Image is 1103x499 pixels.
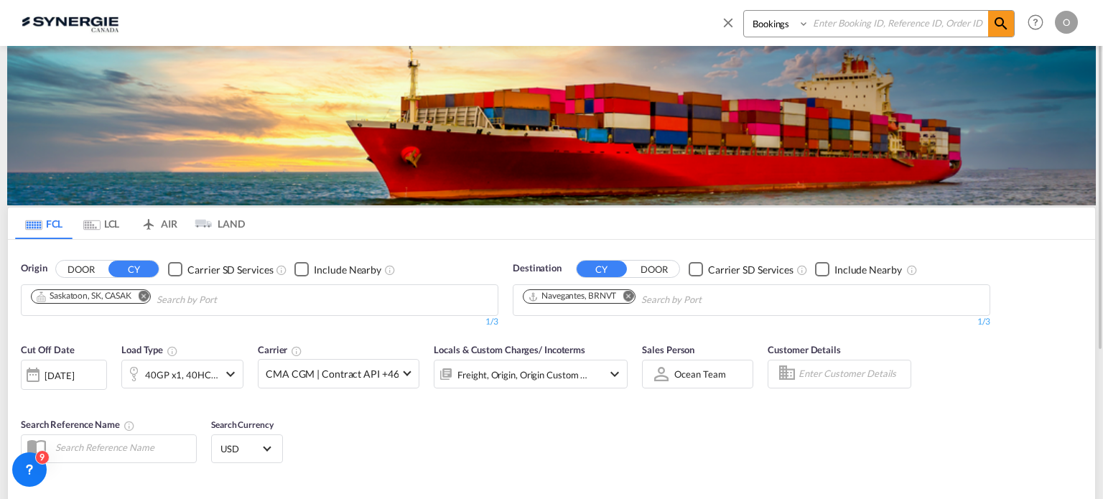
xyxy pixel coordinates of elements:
[220,442,261,455] span: USD
[21,419,135,430] span: Search Reference Name
[577,261,627,277] button: CY
[276,264,287,276] md-icon: Unchecked: Search for CY (Container Yard) services for all selected carriers.Checked : Search for...
[266,367,399,381] span: CMA CGM | Contract API +46
[140,215,157,226] md-icon: icon-airplane
[642,344,694,355] span: Sales Person
[314,263,381,277] div: Include Nearby
[124,420,135,432] md-icon: Your search will be saved by the below given name
[22,6,118,39] img: 1f56c880d42311ef80fc7dca854c8e59.png
[167,345,178,357] md-icon: icon-information-outline
[674,368,725,380] div: Ocean team
[187,207,245,239] md-tab-item: LAND
[521,285,783,312] md-chips-wrap: Chips container. Use arrow keys to select chips.
[36,290,131,302] div: Saskatoon, SK, CASAK
[815,261,902,276] md-checkbox: Checkbox No Ink
[799,363,906,385] input: Enter Customer Details
[906,264,918,276] md-icon: Unchecked: Ignores neighbouring ports when fetching rates.Checked : Includes neighbouring ports w...
[130,207,187,239] md-tab-item: AIR
[258,344,302,355] span: Carrier
[157,289,293,312] input: Chips input.
[36,290,134,302] div: Press delete to remove this chip.
[434,360,628,388] div: Freight Origin Origin Custom Destination Destination Custom Factory Stuffingicon-chevron-down
[121,360,243,388] div: 40GP x1 40HC x1icon-chevron-down
[606,365,623,383] md-icon: icon-chevron-down
[21,388,32,407] md-datepicker: Select
[45,369,74,382] div: [DATE]
[457,365,588,385] div: Freight Origin Origin Custom Destination Destination Custom Factory Stuffing
[48,437,196,458] input: Search Reference Name
[988,11,1014,37] span: icon-magnify
[21,360,107,390] div: [DATE]
[613,290,635,304] button: Remove
[291,345,302,357] md-icon: The selected Trucker/Carrierwill be displayed in the rate results If the rates are from another f...
[211,419,274,430] span: Search Currency
[29,285,299,312] md-chips-wrap: Chips container. Use arrow keys to select chips.
[7,46,1096,205] img: LCL+%26+FCL+BACKGROUND.png
[720,10,743,45] span: icon-close
[15,207,73,239] md-tab-item: FCL
[689,261,793,276] md-checkbox: Checkbox No Ink
[673,363,727,384] md-select: Sales Person: Ocean team
[641,289,778,312] input: Chips input.
[168,261,273,276] md-checkbox: Checkbox No Ink
[1023,10,1048,34] span: Help
[222,365,239,383] md-icon: icon-chevron-down
[1055,11,1078,34] div: O
[513,316,990,328] div: 1/3
[219,438,275,459] md-select: Select Currency: $ USDUnited States Dollar
[21,316,498,328] div: 1/3
[294,261,381,276] md-checkbox: Checkbox No Ink
[145,365,218,385] div: 40GP x1 40HC x1
[73,207,130,239] md-tab-item: LCL
[108,261,159,277] button: CY
[513,261,562,276] span: Destination
[809,11,988,36] input: Enter Booking ID, Reference ID, Order ID
[434,344,585,355] span: Locals & Custom Charges
[992,15,1010,32] md-icon: icon-magnify
[796,264,808,276] md-icon: Unchecked: Search for CY (Container Yard) services for all selected carriers.Checked : Search for...
[528,290,619,302] div: Press delete to remove this chip.
[56,261,106,278] button: DOOR
[708,263,793,277] div: Carrier SD Services
[129,290,150,304] button: Remove
[720,14,736,30] md-icon: icon-close
[539,344,585,355] span: / Incoterms
[21,344,75,355] span: Cut Off Date
[1023,10,1055,36] div: Help
[768,344,840,355] span: Customer Details
[834,263,902,277] div: Include Nearby
[21,261,47,276] span: Origin
[528,290,616,302] div: Navegantes, BRNVT
[15,207,245,239] md-pagination-wrapper: Use the left and right arrow keys to navigate between tabs
[384,264,396,276] md-icon: Unchecked: Ignores neighbouring ports when fetching rates.Checked : Includes neighbouring ports w...
[121,344,178,355] span: Load Type
[187,263,273,277] div: Carrier SD Services
[629,261,679,278] button: DOOR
